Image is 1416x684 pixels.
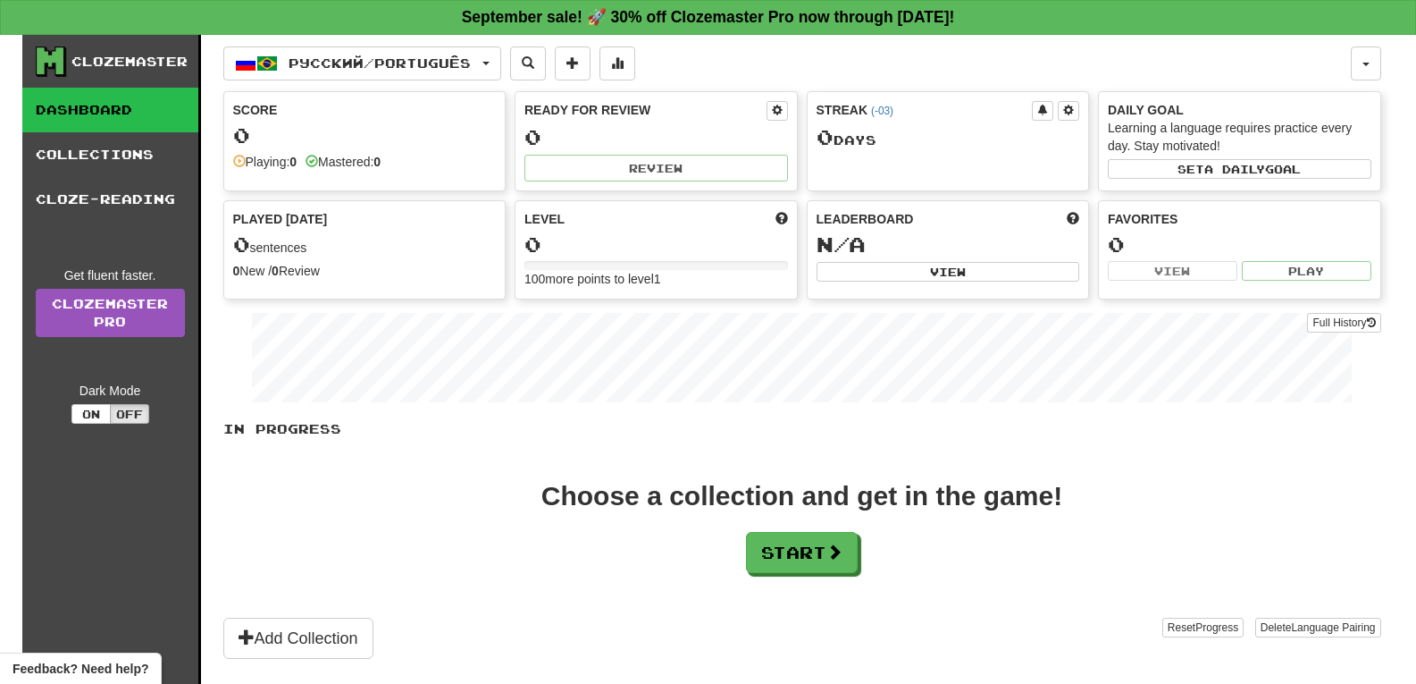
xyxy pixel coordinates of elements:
button: Full History [1307,313,1380,333]
span: Русский / Português [289,55,471,71]
a: Cloze-Reading [22,177,198,222]
button: ResetProgress [1162,618,1244,638]
strong: 0 [233,264,240,278]
span: Open feedback widget [13,660,148,678]
button: Search sentences [510,46,546,80]
span: This week in points, UTC [1067,210,1079,228]
span: a daily [1204,163,1265,175]
strong: 0 [373,155,381,169]
div: 0 [1108,233,1371,256]
button: Start [746,532,858,573]
a: Dashboard [22,88,198,132]
strong: 0 [272,264,279,278]
a: (-03) [871,105,893,117]
span: N/A [817,232,866,257]
span: 0 [233,232,250,257]
button: More stats [599,46,635,80]
div: 100 more points to level 1 [524,270,788,288]
button: View [1108,261,1237,281]
div: Choose a collection and get in the game! [541,483,1062,510]
div: Clozemaster [71,53,188,71]
button: On [71,404,111,424]
a: Collections [22,132,198,177]
span: Language Pairing [1291,621,1375,634]
div: Favorites [1108,210,1371,228]
span: Progress [1195,621,1238,634]
div: Playing: [233,153,297,171]
div: Daily Goal [1108,101,1371,119]
div: Day s [817,126,1080,149]
div: sentences [233,233,497,257]
p: In Progress [223,420,1381,438]
button: Review [524,155,788,182]
div: New / Review [233,262,497,280]
span: Leaderboard [817,210,914,228]
div: Learning a language requires practice every day. Stay motivated! [1108,119,1371,155]
button: Off [110,404,149,424]
span: Level [524,210,565,228]
div: Get fluent faster. [36,266,185,284]
span: 0 [817,124,834,149]
div: 0 [524,233,788,256]
strong: September sale! 🚀 30% off Clozemaster Pro now through [DATE]! [462,8,955,26]
button: DeleteLanguage Pairing [1255,618,1381,638]
button: Add Collection [223,618,373,659]
button: Seta dailygoal [1108,159,1371,179]
div: Mastered: [306,153,381,171]
span: Played [DATE] [233,210,328,228]
div: 0 [524,126,788,148]
div: Dark Mode [36,382,185,400]
button: Add sentence to collection [555,46,591,80]
span: Score more points to level up [775,210,788,228]
button: Play [1242,261,1371,281]
div: Score [233,101,497,119]
div: 0 [233,124,497,147]
strong: 0 [289,155,297,169]
button: Русский/Português [223,46,501,80]
a: ClozemasterPro [36,289,185,337]
div: Streak [817,101,1033,119]
button: View [817,262,1080,282]
div: Ready for Review [524,101,767,119]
